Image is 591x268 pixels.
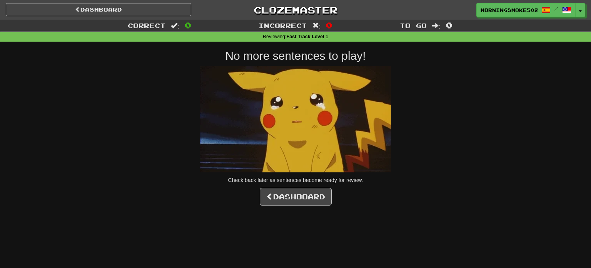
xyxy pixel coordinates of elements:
span: : [171,22,179,29]
span: MorningSmoke5027 [481,7,538,13]
strong: Fast Track Level 1 [287,34,329,39]
p: Check back later as sentences become ready for review. [76,176,515,184]
img: sad-pikachu.gif [200,66,391,172]
span: : [432,22,441,29]
span: 0 [185,20,191,30]
span: Incorrect [259,22,307,29]
span: 0 [446,20,452,30]
h2: No more sentences to play! [76,49,515,62]
a: MorningSmoke5027 / [476,3,576,17]
span: / [554,6,558,12]
a: Dashboard [260,188,332,206]
span: To go [400,22,427,29]
a: Clozemaster [203,3,388,17]
span: Correct [128,22,165,29]
span: 0 [326,20,332,30]
a: Dashboard [6,3,191,16]
span: : [312,22,321,29]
